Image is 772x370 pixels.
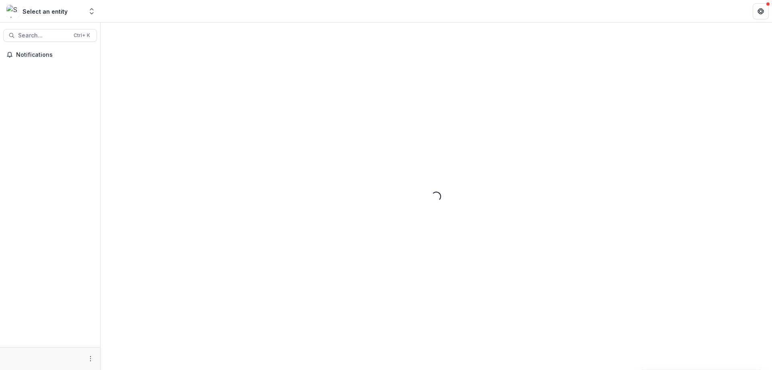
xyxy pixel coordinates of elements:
div: Select an entity [23,7,68,16]
img: Select an entity [6,5,19,18]
button: Search... [3,29,97,42]
div: Ctrl + K [72,31,92,40]
span: Notifications [16,52,94,58]
span: Search... [18,32,69,39]
button: Get Help [753,3,769,19]
button: Notifications [3,48,97,61]
button: More [86,354,95,364]
button: Open entity switcher [86,3,97,19]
